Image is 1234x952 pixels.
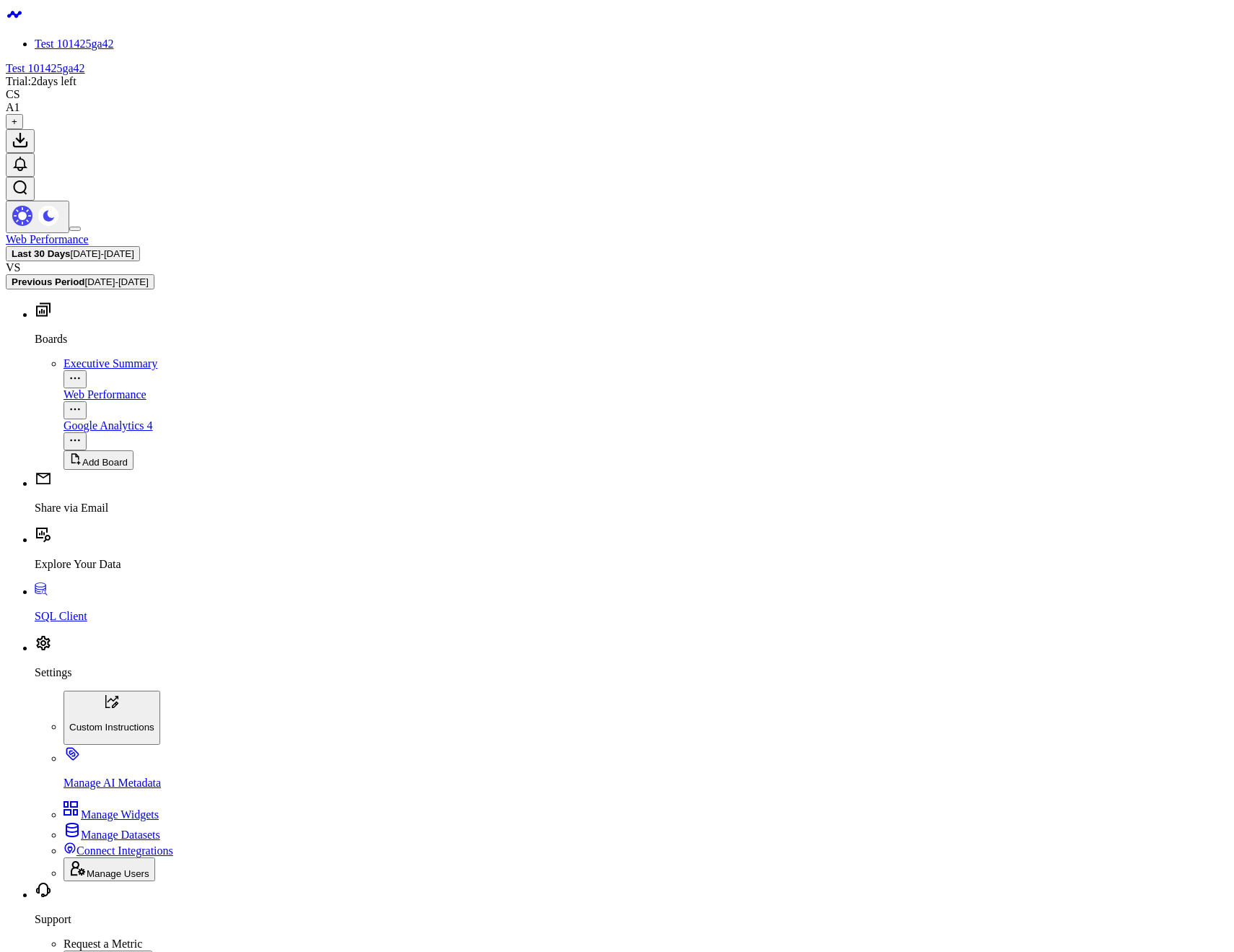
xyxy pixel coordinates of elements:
[64,938,142,950] a: Request a Metric
[87,868,149,879] span: Manage Users
[71,248,134,259] span: [DATE] - [DATE]
[35,558,1228,571] p: Explore Your Data
[84,276,148,287] span: [DATE] - [DATE]
[35,333,1228,346] p: Boards
[12,116,17,127] span: +
[64,388,1228,417] a: Web PerformanceOpen board menu
[64,844,173,857] a: Connect Integrations
[81,829,160,841] span: Manage Datasets
[6,261,1228,274] div: VS
[64,357,1228,386] a: Executive SummaryOpen board menu
[12,276,84,287] b: Previous Period
[6,246,140,261] button: Last 30 Days[DATE]-[DATE]
[64,432,87,450] button: Open board menu
[6,233,89,245] a: Web Performance
[64,777,1228,790] p: Manage AI Metadata
[64,357,1228,370] div: Executive Summary
[12,248,71,259] b: Last 30 Days
[6,274,154,289] button: Previous Period[DATE]-[DATE]
[76,844,173,857] span: Connect Integrations
[64,829,160,841] a: Manage Datasets
[6,88,20,101] div: CS
[6,177,35,201] button: Open search
[64,419,1228,432] div: Google Analytics 4
[35,502,1228,515] p: Share via Email
[82,457,128,468] span: Add Board
[64,857,155,881] button: Manage Users
[6,101,20,114] div: A1
[64,752,1228,790] a: Manage AI Metadata
[35,666,1228,679] p: Settings
[35,913,1228,926] p: Support
[81,808,159,821] span: Manage Widgets
[64,450,134,470] button: Add Board
[6,114,23,129] button: +
[64,691,160,745] button: Custom Instructions
[64,401,87,419] button: Open board menu
[35,38,114,50] a: Test 101425ga42
[6,62,85,74] a: Test 101425ga42
[6,75,1228,88] div: Trial: 2 days left
[64,419,1228,448] a: Google Analytics 4Open board menu
[35,610,1228,623] p: SQL Client
[64,370,87,388] button: Open board menu
[64,808,159,821] a: Manage Widgets
[64,388,1228,401] div: Web Performance
[35,585,1228,623] a: SQL Client
[69,722,154,733] p: Custom Instructions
